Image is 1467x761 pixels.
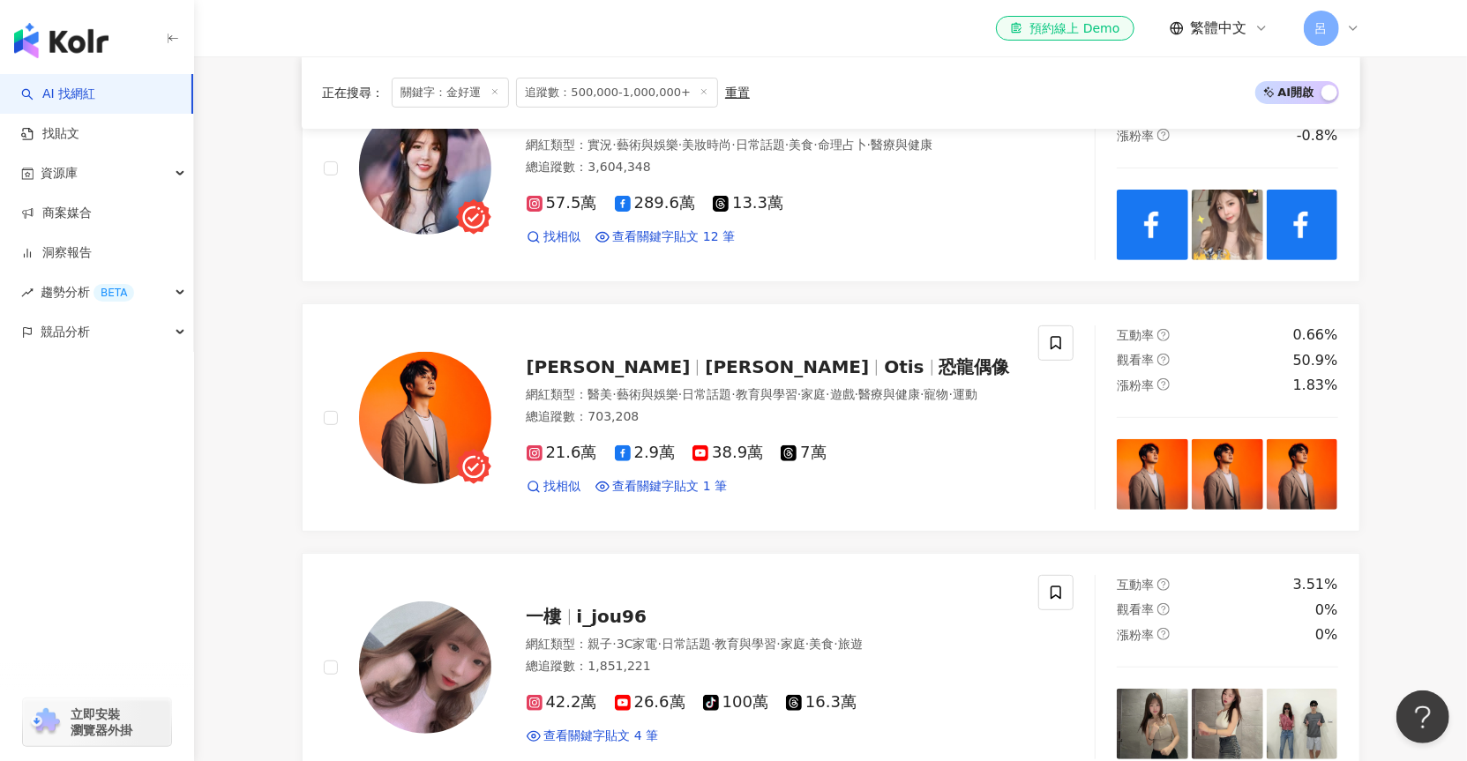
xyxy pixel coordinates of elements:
img: logo [14,23,109,58]
div: 0.66% [1293,325,1338,345]
a: 找相似 [527,478,581,496]
span: · [805,637,809,651]
span: 26.6萬 [615,693,685,712]
span: · [613,387,617,401]
div: 0% [1315,601,1337,620]
span: · [613,138,617,152]
span: · [777,637,781,651]
span: 教育與學習 [715,637,777,651]
div: 網紅類型 ： [527,636,1018,653]
span: [PERSON_NAME] [527,356,691,377]
img: post-image [1117,439,1188,511]
span: rise [21,287,34,299]
img: post-image [1267,190,1338,261]
span: 醫療與健康 [858,387,920,401]
span: · [678,387,682,401]
div: 重置 [725,86,750,100]
img: post-image [1192,689,1263,760]
div: BETA [94,284,134,302]
div: 總追蹤數 ： 703,208 [527,408,1018,426]
span: 實況 [588,138,613,152]
span: 互動率 [1117,328,1154,342]
span: · [867,138,871,152]
span: 57.5萬 [527,194,597,213]
div: 總追蹤數 ： 3,604,348 [527,159,1018,176]
span: · [826,387,829,401]
span: 漲粉率 [1117,628,1154,642]
span: 42.2萬 [527,693,597,712]
img: post-image [1192,439,1263,511]
span: 寵物 [924,387,949,401]
span: 38.9萬 [692,444,763,462]
span: · [920,387,924,401]
span: · [731,387,735,401]
span: · [613,637,617,651]
span: 家庭 [781,637,805,651]
div: 3.51% [1293,575,1338,594]
div: 網紅類型 ： [527,386,1018,404]
span: · [834,637,837,651]
span: 恐龍偶像 [939,356,1010,377]
span: 運動 [953,387,977,401]
span: 日常話題 [682,387,731,401]
img: post-image [1192,190,1263,261]
span: 289.6萬 [615,194,696,213]
img: post-image [1117,689,1188,760]
img: post-image [1267,439,1338,511]
a: chrome extension立即安裝 瀏覽器外掛 [23,698,171,746]
span: i_jou96 [577,606,647,627]
img: KOL Avatar [359,352,491,484]
span: 查看關鍵字貼文 12 筆 [613,228,736,246]
span: 追蹤數：500,000-1,000,000+ [516,78,719,108]
div: 預約線上 Demo [1010,19,1119,37]
span: 旅遊 [838,637,863,651]
span: 繁體中文 [1191,19,1247,38]
span: 一樓 [527,606,562,627]
a: 預約線上 Demo [996,16,1134,41]
div: 50.9% [1293,351,1338,370]
div: 1.83% [1293,376,1338,395]
span: 趨勢分析 [41,272,134,312]
span: 7萬 [781,444,826,462]
img: KOL Avatar [359,102,491,235]
span: 21.6萬 [527,444,597,462]
span: 13.3萬 [713,194,783,213]
span: question-circle [1157,628,1170,640]
span: question-circle [1157,578,1170,591]
span: 命理占卜 [818,138,867,152]
span: 日常話題 [736,138,785,152]
span: 醫療與健康 [871,138,932,152]
span: 找相似 [544,478,581,496]
span: question-circle [1157,354,1170,366]
span: 藝術與娛樂 [617,387,678,401]
span: 觀看率 [1117,602,1154,616]
span: 2.9萬 [615,444,676,462]
span: question-circle [1157,378,1170,391]
span: 競品分析 [41,312,90,352]
span: 呂 [1315,19,1328,38]
span: 3C家電 [617,637,658,651]
div: 總追蹤數 ： 1,851,221 [527,658,1018,675]
span: 互動率 [1117,578,1154,592]
span: question-circle [1157,329,1170,341]
a: 找相似 [527,228,581,246]
span: 家庭 [801,387,826,401]
span: 親子 [588,637,613,651]
span: · [658,637,662,651]
a: KOL Avatar寧寧Ningning0976網紅類型：實況·藝術與娛樂·美妝時尚·日常話題·美食·命理占卜·醫療與健康總追蹤數：3,604,34857.5萬289.6萬13.3萬找相似查看關... [302,54,1360,282]
span: 教育與學習 [736,387,797,401]
span: · [797,387,801,401]
span: 正在搜尋 ： [323,86,385,100]
span: 日常話題 [662,637,711,651]
span: 漲粉率 [1117,378,1154,392]
a: 查看關鍵字貼文 1 筆 [595,478,728,496]
a: 洞察報告 [21,244,92,262]
a: 查看關鍵字貼文 12 筆 [595,228,736,246]
a: 查看關鍵字貼文 4 筆 [527,727,659,745]
a: 找貼文 [21,125,79,143]
img: post-image [1267,689,1338,760]
span: 100萬 [703,693,768,712]
a: 商案媒合 [21,205,92,222]
span: 16.3萬 [786,693,857,712]
div: 0% [1315,625,1337,645]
